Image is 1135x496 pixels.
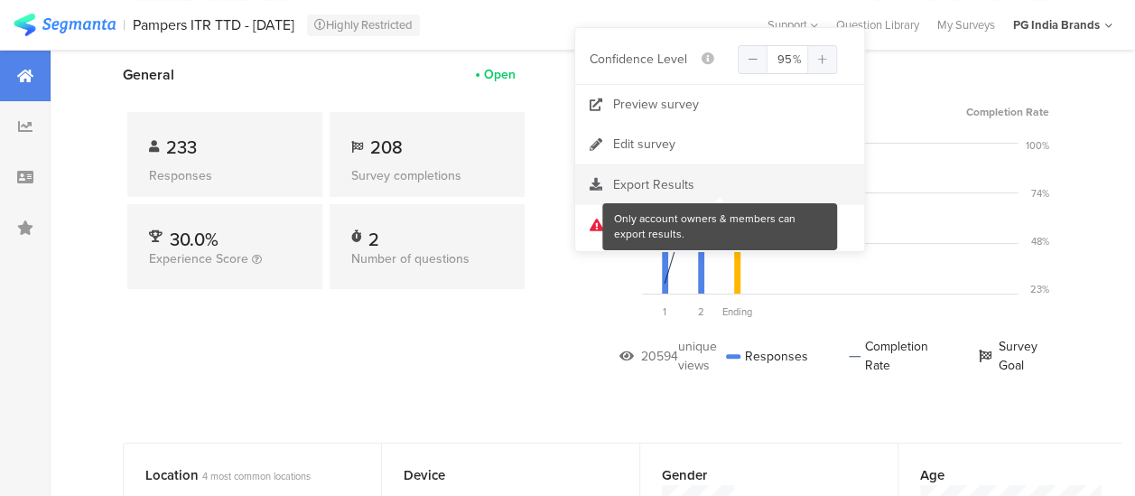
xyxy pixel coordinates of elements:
[768,11,818,39] div: Support
[1031,186,1049,201] div: 74%
[1030,282,1049,296] div: 23%
[484,65,516,84] div: Open
[613,96,699,114] div: Preview survey
[575,125,864,164] a: Edit survey
[202,469,311,483] span: 4 most common locations
[827,16,928,33] a: Question Library
[145,465,330,485] div: Location
[928,16,1004,33] a: My Surveys
[849,337,938,375] div: Completion Rate
[575,85,864,125] a: Preview survey
[351,249,470,268] span: Number of questions
[662,465,846,485] div: Gender
[370,134,403,161] span: 208
[166,134,197,161] span: 233
[663,304,666,319] span: 1
[149,166,301,185] div: Responses
[123,64,174,85] span: General
[123,14,126,35] div: |
[14,14,116,36] img: segmanta logo
[590,50,687,69] span: Confidence Level
[1031,234,1049,248] div: 48%
[307,14,420,36] div: Highly Restricted
[726,337,808,375] div: Responses
[404,465,588,485] div: Device
[641,347,678,366] div: 20594
[920,465,1103,485] div: Age
[613,175,694,194] span: Export Results
[979,337,1049,375] div: Survey Goal
[149,249,248,268] span: Experience Score
[966,104,1049,120] span: Completion Rate
[351,166,503,185] div: Survey completions
[1026,138,1049,153] div: 100%
[698,304,704,319] span: 2
[719,304,755,319] div: Ending
[738,45,837,74] input: Confidence Level
[608,206,831,248] div: Only account owners & members can export results.
[170,226,219,253] span: 30.0%
[133,16,294,33] div: Pampers ITR TTD - [DATE]
[793,51,802,68] span: %
[613,136,675,154] div: Edit survey
[368,226,379,244] div: 2
[1013,16,1100,33] div: PG India Brands
[678,337,726,375] div: unique views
